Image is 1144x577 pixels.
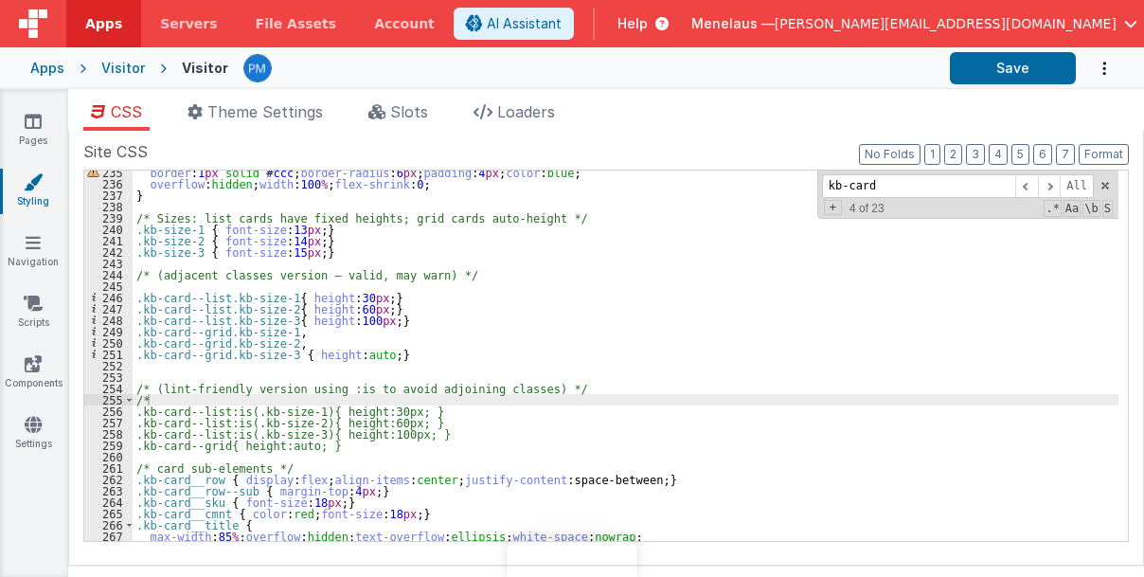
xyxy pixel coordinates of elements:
[84,246,133,258] div: 242
[85,14,122,33] span: Apps
[256,14,337,33] span: File Assets
[84,428,133,440] div: 258
[84,189,133,201] div: 237
[1064,200,1081,217] span: CaseSensitive Search
[84,508,133,519] div: 265
[944,144,962,165] button: 2
[924,144,940,165] button: 1
[84,212,133,224] div: 239
[454,8,574,40] button: AI Assistant
[84,360,133,371] div: 252
[84,406,133,417] div: 256
[83,140,148,163] span: Site CSS
[989,144,1008,165] button: 4
[1044,200,1061,217] span: RegExp Search
[30,59,64,78] div: Apps
[1076,49,1114,88] button: Options
[84,440,133,451] div: 259
[84,394,133,406] div: 255
[101,59,145,78] div: Visitor
[84,451,133,462] div: 260
[84,292,133,303] div: 246
[84,371,133,383] div: 253
[160,14,217,33] span: Servers
[691,14,1137,33] button: Menelaus — [PERSON_NAME][EMAIL_ADDRESS][DOMAIN_NAME]
[84,485,133,496] div: 263
[1056,144,1075,165] button: 7
[84,315,133,326] div: 248
[84,224,133,235] div: 240
[84,280,133,292] div: 245
[691,14,775,33] span: Menelaus —
[84,462,133,474] div: 261
[84,167,133,178] div: 235
[84,417,133,428] div: 257
[84,269,133,280] div: 244
[859,144,921,165] button: No Folds
[1033,144,1052,165] button: 6
[497,102,555,121] span: Loaders
[1082,200,1099,217] span: Whole Word Search
[824,200,842,215] span: Toggel Replace mode
[84,303,133,315] div: 247
[966,144,985,165] button: 3
[822,174,1015,198] input: Search for
[1060,174,1094,198] span: Alt-Enter
[775,14,1117,33] span: [PERSON_NAME][EMAIL_ADDRESS][DOMAIN_NAME]
[84,326,133,337] div: 249
[1079,144,1129,165] button: Format
[84,337,133,349] div: 250
[84,201,133,212] div: 238
[84,235,133,246] div: 241
[84,474,133,485] div: 262
[842,202,892,215] span: 4 of 23
[84,531,133,542] div: 267
[950,52,1076,84] button: Save
[244,55,271,81] img: a12ed5ba5769bda9d2665f51d2850528
[111,102,142,121] span: CSS
[487,14,562,33] span: AI Assistant
[1011,144,1029,165] button: 5
[84,258,133,269] div: 243
[84,178,133,189] div: 236
[1102,200,1113,217] span: Search In Selection
[84,349,133,360] div: 251
[207,102,323,121] span: Theme Settings
[390,102,428,121] span: Slots
[617,14,648,33] span: Help
[84,496,133,508] div: 264
[182,59,228,78] div: Visitor
[84,383,133,394] div: 254
[84,519,133,531] div: 266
